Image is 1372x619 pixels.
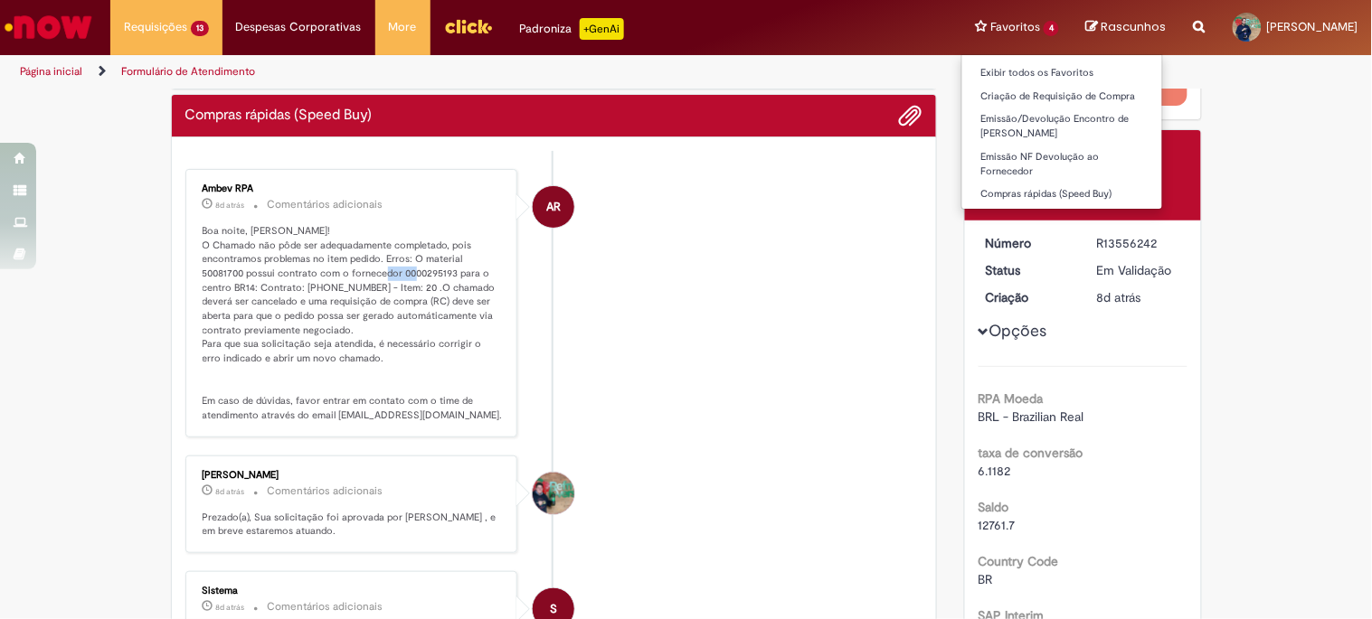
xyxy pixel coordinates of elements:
span: Despesas Corporativas [236,18,362,36]
span: [PERSON_NAME] [1267,19,1358,34]
div: R13556242 [1097,234,1181,252]
a: Formulário de Atendimento [121,64,255,79]
span: 13 [191,21,209,36]
button: Adicionar anexos [899,104,923,127]
span: BRL - Brazilian Real [979,408,1084,425]
span: 8d atrás [216,602,245,613]
div: Ambev RPA [533,186,574,228]
span: More [389,18,417,36]
a: Emissão/Devolução Encontro de [PERSON_NAME] [962,109,1162,143]
time: 22/09/2025 20:41:41 [216,200,245,211]
ul: Favoritos [961,54,1163,210]
span: 6.1182 [979,463,1011,479]
span: Requisições [124,18,187,36]
img: click_logo_yellow_360x200.png [444,13,493,40]
small: Comentários adicionais [268,197,383,212]
dt: Status [972,261,1083,279]
span: 8d atrás [1097,289,1141,305]
p: Prezado(a), Sua solicitação foi aprovada por [PERSON_NAME] , e em breve estaremos atuando. [203,511,504,539]
small: Comentários adicionais [268,599,383,614]
a: Criação de Requisição de Compra [962,87,1162,107]
p: Boa noite, [PERSON_NAME]! O Chamado não pôde ser adequadamente completado, pois encontramos probl... [203,224,504,423]
div: [PERSON_NAME] [203,470,504,481]
a: Compras rápidas (Speed Buy) [962,184,1162,204]
span: 12761.7 [979,517,1016,533]
small: Comentários adicionais [268,483,383,499]
ul: Trilhas de página [14,55,901,89]
b: taxa de conversão [979,445,1083,461]
span: Favoritos [990,18,1040,36]
a: Página inicial [20,64,82,79]
a: Emissão NF Devolução ao Fornecedor [962,147,1162,181]
p: +GenAi [580,18,624,40]
div: Ambev RPA [203,183,504,194]
div: Dinizete De Andrade [533,473,574,514]
time: 22/09/2025 16:31:44 [216,486,245,497]
time: 22/09/2025 16:25:41 [1097,289,1141,305]
h2: Compras rápidas (Speed Buy) Histórico de tíquete [185,108,373,124]
span: AR [546,185,561,229]
span: 8d atrás [216,200,245,211]
b: Country Code [979,553,1059,569]
span: 4 [1044,21,1059,36]
div: Padroniza [520,18,624,40]
div: Sistema [203,586,504,596]
dt: Número [972,234,1083,252]
span: 8d atrás [216,486,245,497]
b: Saldo [979,499,1009,515]
img: ServiceNow [2,9,95,45]
div: 22/09/2025 16:25:41 [1097,288,1181,306]
dt: Criação [972,288,1083,306]
span: Rascunhos [1102,18,1167,35]
a: Rascunhos [1086,19,1167,36]
b: RPA Moeda [979,390,1044,407]
a: Exibir todos os Favoritos [962,63,1162,83]
div: Em Validação [1097,261,1181,279]
span: BR [979,571,993,587]
time: 22/09/2025 16:25:54 [216,602,245,613]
